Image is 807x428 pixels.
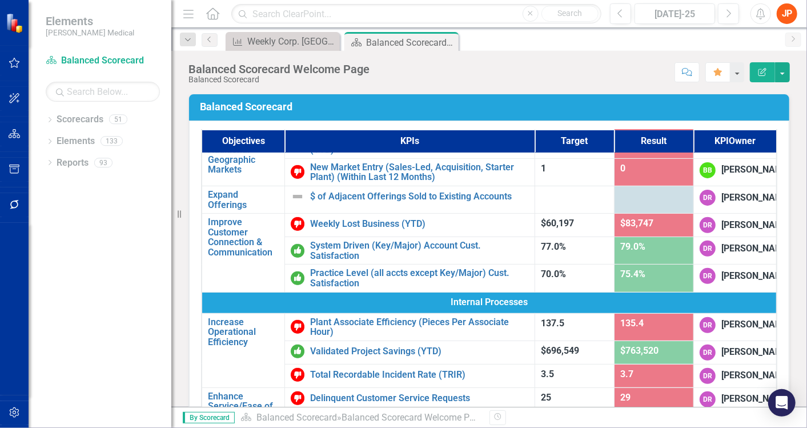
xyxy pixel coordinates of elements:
[6,13,26,33] img: ClearPoint Strategy
[721,393,790,406] div: [PERSON_NAME]
[700,345,716,361] div: DR
[228,34,337,49] a: Weekly Corp. [GEOGRAPHIC_DATA]. Revenues (Sales-Led, Acquisition, Starter Plant) (4 Week Average)
[291,391,304,405] img: Below Target
[541,269,566,279] span: 70.0%
[700,391,716,407] div: DR
[57,157,89,170] a: Reports
[208,317,279,347] a: Increase Operational Efficiency
[700,241,716,257] div: DR
[291,320,304,334] img: Below Target
[285,265,535,292] td: Double-Click to Edit Right Click for Context Menu
[721,163,790,177] div: [PERSON_NAME]
[57,113,103,126] a: Scorecards
[541,392,551,403] span: 25
[693,265,777,292] td: Double-Click to Edit
[188,63,370,75] div: Balanced Scorecard Welcome Page
[231,4,601,24] input: Search ClearPoint...
[557,9,582,18] span: Search
[291,244,304,258] img: On or Above Target
[208,217,279,257] a: Improve Customer Connection & Communication
[109,115,127,125] div: 51
[620,318,644,329] span: 135.4
[291,368,304,382] img: Below Target
[291,217,304,231] img: Below Target
[620,345,659,356] span: $763,520
[693,364,777,387] td: Double-Click to Edit
[208,296,770,309] span: Internal Processes
[310,191,529,202] a: $ of Adjacent Offerings Sold to Existing Accounts
[342,412,484,423] div: Balanced Scorecard Welcome Page
[541,345,579,356] span: $696,549
[721,318,790,331] div: [PERSON_NAME]
[202,292,777,313] td: Double-Click to Edit
[693,186,777,213] td: Double-Click to Edit
[700,268,716,284] div: DR
[101,137,123,146] div: 133
[310,162,529,182] a: New Market Entry (Sales-Led, Acquisition, Starter Plant) (Within Last 12 Months)
[693,313,777,341] td: Double-Click to Edit
[693,158,777,186] td: Double-Click to Edit
[721,191,790,205] div: [PERSON_NAME]
[202,131,285,186] td: Double-Click to Edit Right Click for Context Menu
[208,135,279,175] a: Expand to Additional Geographic Markets
[721,270,790,283] div: [PERSON_NAME]
[721,242,790,255] div: [PERSON_NAME]
[285,186,535,213] td: Double-Click to Edit Right Click for Context Menu
[635,3,715,24] button: [DATE]-25
[200,101,782,113] h3: Balanced Scorecard
[94,158,113,167] div: 93
[247,34,337,49] div: Weekly Corp. [GEOGRAPHIC_DATA]. Revenues (Sales-Led, Acquisition, Starter Plant) (4 Week Average)
[700,217,716,233] div: DR
[541,163,546,174] span: 1
[46,82,160,102] input: Search Below...
[693,214,777,237] td: Double-Click to Edit
[285,214,535,237] td: Double-Click to Edit Right Click for Context Menu
[291,271,304,285] img: On or Above Target
[291,165,304,179] img: Below Target
[46,28,134,37] small: [PERSON_NAME] Medical
[285,313,535,341] td: Double-Click to Edit Right Click for Context Menu
[291,190,304,203] img: Not Defined
[256,412,337,423] a: Balanced Scorecard
[620,369,633,379] span: 3.7
[202,186,285,213] td: Double-Click to Edit Right Click for Context Menu
[366,35,456,50] div: Balanced Scorecard Welcome Page
[208,190,279,210] a: Expand Offerings
[310,393,529,403] a: Delinquent Customer Service Requests
[310,241,529,261] a: System Driven (Key/Major) Account Cust. Satisfaction
[700,317,716,333] div: DR
[310,135,529,155] a: Weekly Installed New Account Sales for [US_STATE] (YTD)
[620,218,653,229] span: $83,747
[285,237,535,265] td: Double-Click to Edit Right Click for Context Menu
[202,313,285,387] td: Double-Click to Edit Right Click for Context Menu
[693,341,777,364] td: Double-Click to Edit
[639,7,711,21] div: [DATE]-25
[700,162,716,178] div: BB
[541,218,574,229] span: $60,197
[183,412,235,423] span: By Scorecard
[240,411,481,425] div: »
[700,190,716,206] div: DR
[541,6,599,22] button: Search
[310,317,529,337] a: Plant Associate Efficiency (Pieces Per Associate Hour)
[208,391,279,422] a: Enhance Service/Ease of Doing Business
[541,241,566,252] span: 77.0%
[620,241,645,252] span: 79.0%
[700,368,716,384] div: DR
[310,370,529,380] a: Total Recordable Incident Rate (TRIR)
[777,3,797,24] div: JP
[693,387,777,411] td: Double-Click to Edit
[768,389,796,417] div: Open Intercom Messenger
[620,269,645,279] span: 75.4%
[620,392,631,403] span: 29
[46,14,134,28] span: Elements
[693,237,777,265] td: Double-Click to Edit
[188,75,370,84] div: Balanced Scorecard
[541,318,564,329] span: 137.5
[46,54,160,67] a: Balanced Scorecard
[57,135,95,148] a: Elements
[541,369,554,379] span: 3.5
[285,158,535,186] td: Double-Click to Edit Right Click for Context Menu
[310,268,529,288] a: Practice Level (all accts except Key/Major) Cust. Satisfaction
[721,346,790,359] div: [PERSON_NAME]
